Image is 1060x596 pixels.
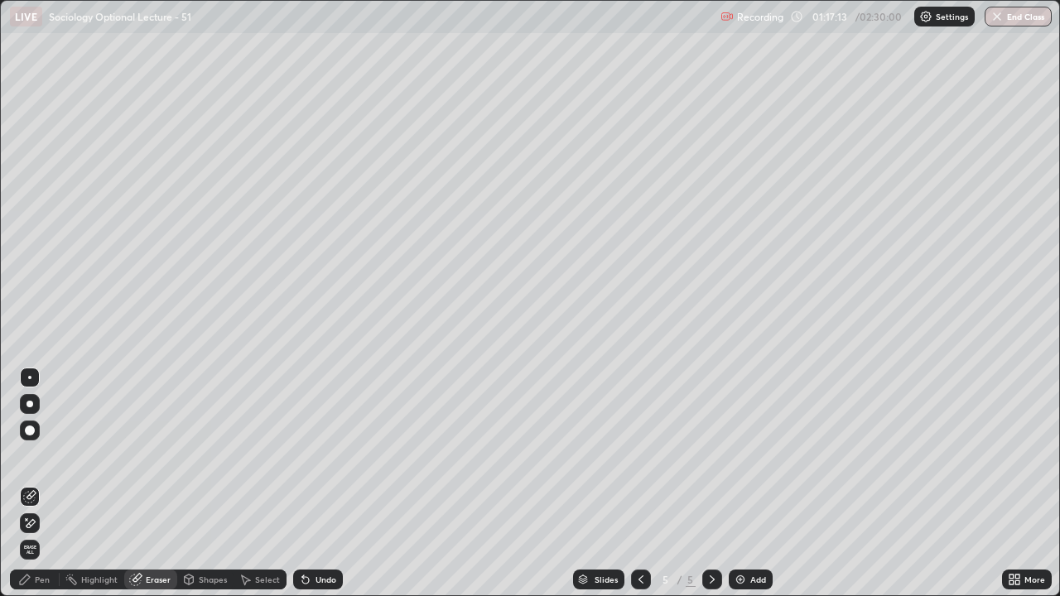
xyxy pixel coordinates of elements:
div: More [1024,575,1045,584]
div: Undo [316,575,336,584]
p: Recording [737,11,783,23]
p: Sociology Optional Lecture - 51 [49,10,191,23]
div: Pen [35,575,50,584]
img: recording.375f2c34.svg [720,10,734,23]
span: Erase all [21,545,39,555]
div: Eraser [146,575,171,584]
img: class-settings-icons [919,10,932,23]
div: Shapes [199,575,227,584]
button: End Class [985,7,1052,26]
div: Add [750,575,766,584]
img: add-slide-button [734,573,747,586]
p: LIVE [15,10,37,23]
div: Select [255,575,280,584]
p: Settings [936,12,968,21]
div: 5 [658,574,674,584]
img: end-class-cross [990,10,1004,23]
div: / [677,574,682,584]
div: Slides [595,575,618,584]
div: 5 [686,572,696,587]
div: Highlight [81,575,118,584]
